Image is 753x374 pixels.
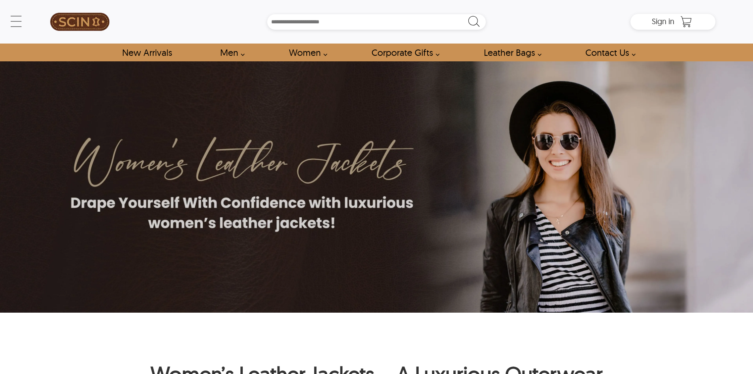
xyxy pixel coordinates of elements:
[362,44,444,61] a: Shop Leather Corporate Gifts
[652,19,674,25] a: Sign in
[211,44,249,61] a: shop men's leather jackets
[113,44,181,61] a: Shop New Arrivals
[678,16,694,28] a: Shopping Cart
[652,16,674,26] span: Sign in
[38,4,122,40] a: SCIN
[50,4,109,40] img: SCIN
[475,44,546,61] a: Shop Leather Bags
[576,44,640,61] a: contact-us
[280,44,332,61] a: Shop Women Leather Jackets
